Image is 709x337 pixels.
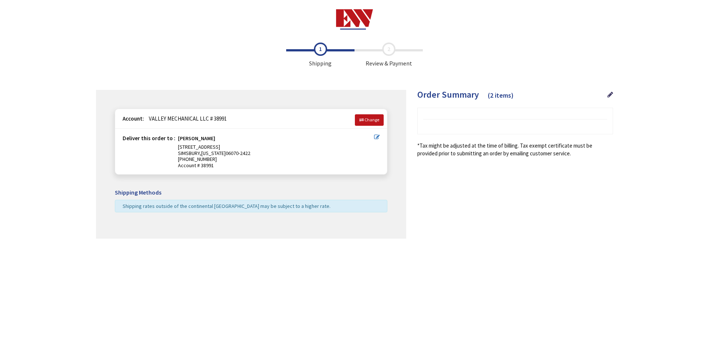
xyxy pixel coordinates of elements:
[354,43,423,68] span: Review & Payment
[178,135,215,144] strong: [PERSON_NAME]
[178,156,217,162] span: [PHONE_NUMBER]
[417,89,479,100] span: Order Summary
[417,142,613,158] : *Tax might be adjusted at the time of billing. Tax exempt certificate must be provided prior to s...
[178,144,220,150] span: [STREET_ADDRESS]
[355,114,384,125] a: Change
[201,150,226,156] span: [US_STATE]
[178,150,201,156] span: SIMSBURY,
[123,135,175,142] strong: Deliver this order to :
[286,43,354,68] span: Shipping
[145,115,227,122] span: VALLEY MECHANICAL LLC # 38991
[123,115,144,122] strong: Account:
[364,117,379,122] span: Change
[488,91,514,100] span: (2 items)
[178,162,374,169] span: Account # 38991
[123,203,330,209] span: Shipping rates outside of the continental [GEOGRAPHIC_DATA] may be subject to a higher rate.
[226,150,250,156] span: 06070-2422
[115,189,387,196] h5: Shipping Methods
[336,9,373,30] img: Electrical Wholesalers, Inc.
